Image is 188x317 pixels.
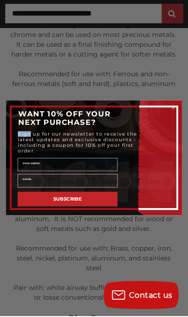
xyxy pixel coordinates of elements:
button: Close dialog [170,106,176,112]
span: Contact us [129,292,173,301]
button: Contact us [104,282,179,310]
span: WANT 10% OFF YOUR NEXT PURCHASE? [18,110,110,128]
button: SUBSCRIBE [18,193,118,207]
input: Email [18,175,118,188]
span: Sign up for our newsletter to receive the latest updates and exclusive discounts - including a co... [18,132,137,154]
